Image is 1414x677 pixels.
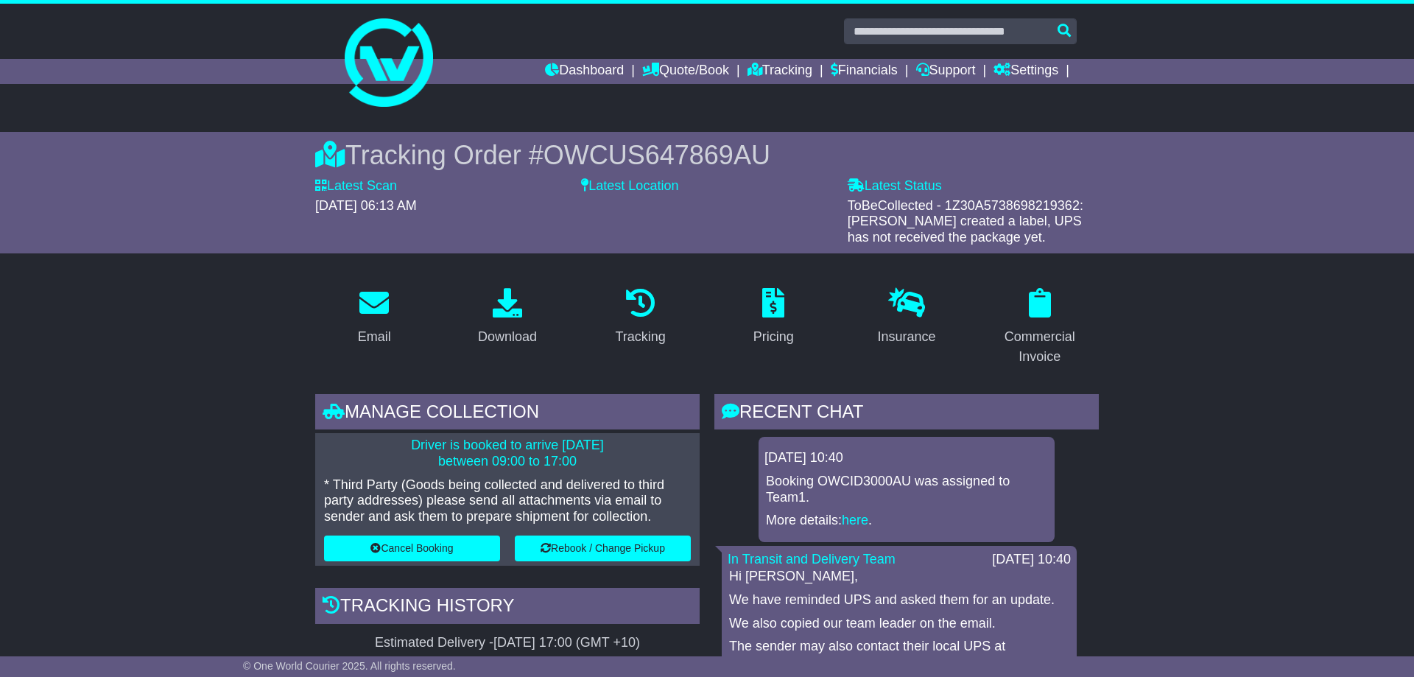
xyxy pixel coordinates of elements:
[358,327,391,347] div: Email
[766,474,1047,505] p: Booking OWCID3000AU was assigned to Team1.
[729,639,1069,670] p: The sender may also contact their local UPS at 18007425877.
[315,198,417,213] span: [DATE] 06:13 AM
[992,552,1071,568] div: [DATE] 10:40
[515,536,691,561] button: Rebook / Change Pickup
[729,569,1069,585] p: Hi [PERSON_NAME],
[324,477,691,525] p: * Third Party (Goods being collected and delivered to third party addresses) please send all atta...
[753,327,794,347] div: Pricing
[990,327,1089,367] div: Commercial Invoice
[545,59,624,84] a: Dashboard
[729,592,1069,608] p: We have reminded UPS and asked them for an update.
[728,552,896,566] a: In Transit and Delivery Team
[315,635,700,651] div: Estimated Delivery -
[729,616,1069,632] p: We also copied our team leader on the email.
[544,140,770,170] span: OWCUS647869AU
[714,394,1099,434] div: RECENT CHAT
[980,283,1099,372] a: Commercial Invoice
[993,59,1058,84] a: Settings
[616,327,666,347] div: Tracking
[764,450,1049,466] div: [DATE] 10:40
[606,283,675,352] a: Tracking
[877,327,935,347] div: Insurance
[468,283,546,352] a: Download
[315,139,1099,171] div: Tracking Order #
[348,283,401,352] a: Email
[848,178,942,194] label: Latest Status
[324,438,691,469] p: Driver is booked to arrive [DATE] between 09:00 to 17:00
[315,394,700,434] div: Manage collection
[842,513,868,527] a: here
[493,635,640,651] div: [DATE] 17:00 (GMT +10)
[766,513,1047,529] p: More details: .
[315,178,397,194] label: Latest Scan
[642,59,729,84] a: Quote/Book
[315,588,700,628] div: Tracking history
[324,536,500,561] button: Cancel Booking
[848,198,1083,245] span: ToBeCollected - 1Z30A5738698219362: [PERSON_NAME] created a label, UPS has not received the packa...
[748,59,812,84] a: Tracking
[831,59,898,84] a: Financials
[744,283,803,352] a: Pricing
[916,59,976,84] a: Support
[478,327,537,347] div: Download
[581,178,678,194] label: Latest Location
[868,283,945,352] a: Insurance
[243,660,456,672] span: © One World Courier 2025. All rights reserved.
